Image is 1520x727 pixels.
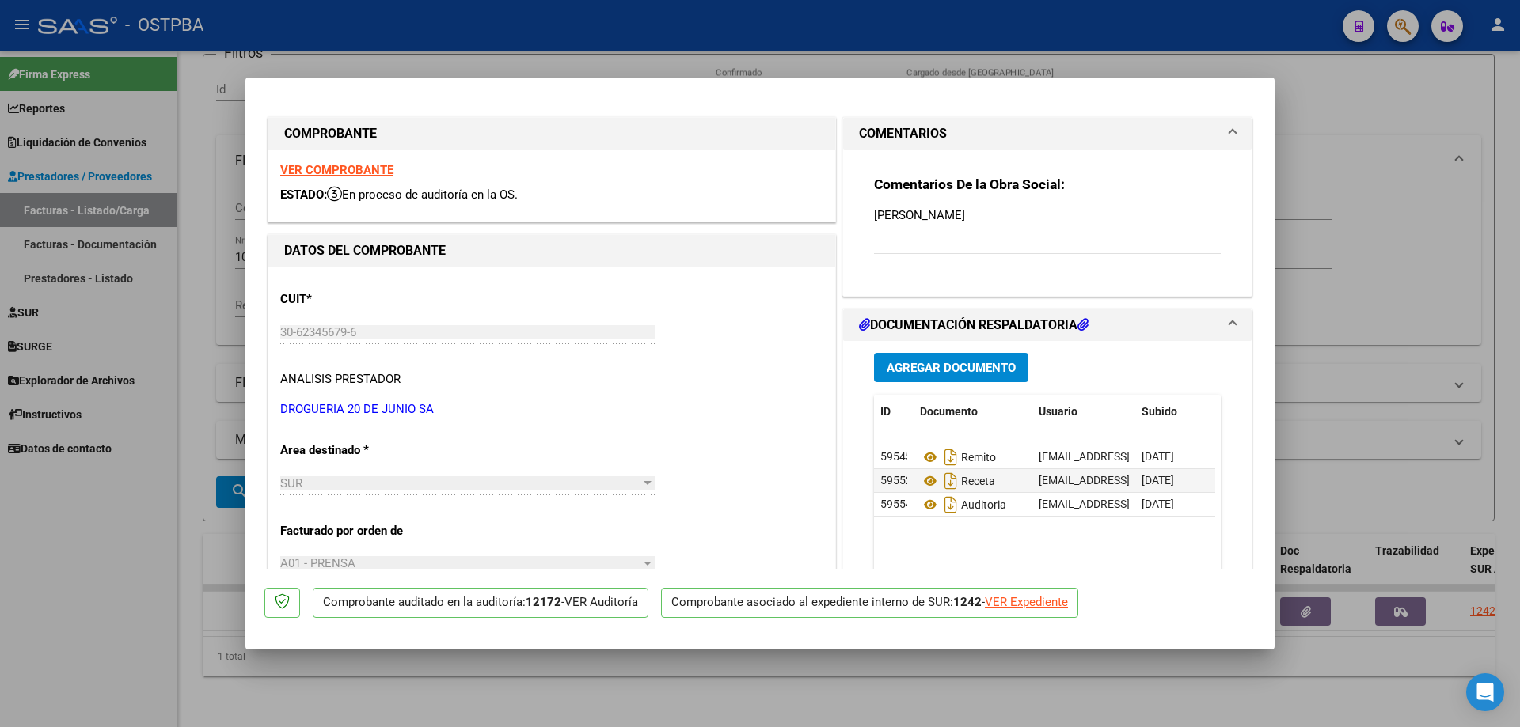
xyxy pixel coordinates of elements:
[940,492,961,517] i: Descargar documento
[920,405,978,418] span: Documento
[859,316,1089,335] h1: DOCUMENTACIÓN RESPALDATORIA
[880,405,891,418] span: ID
[280,187,327,202] span: ESTADO:
[280,441,443,460] p: Area destinado *
[874,176,1065,192] strong: Comentarios De la Obra Social:
[874,206,1221,224] p: [PERSON_NAME]
[887,361,1016,375] span: Agregar Documento
[843,341,1252,669] div: DOCUMENTACIÓN RESPALDATORIA
[280,556,355,570] span: A01 - PRENSA
[1032,395,1135,429] datatable-header-cell: Usuario
[1039,474,1307,487] span: [EMAIL_ADDRESS][DOMAIN_NAME] - [PERSON_NAME]
[280,290,443,309] p: CUIT
[1039,498,1307,510] span: [EMAIL_ADDRESS][DOMAIN_NAME] - [PERSON_NAME]
[284,126,377,141] strong: COMPROBANTE
[843,150,1252,296] div: COMENTARIOS
[1466,673,1504,711] div: Open Intercom Messenger
[280,370,401,388] div: ANALISIS PRESTADOR
[920,475,995,487] span: Receta
[280,163,393,177] a: VER COMPROBANTE
[313,588,648,619] p: Comprobante auditado en la auditoría: -
[880,474,912,487] span: 59552
[880,498,912,510] span: 59554
[280,522,443,540] p: Facturado por orden de
[940,445,961,470] i: Descargar documento
[920,498,1006,511] span: Auditoria
[985,593,1068,612] div: VER Expediente
[1214,395,1294,429] datatable-header-cell: Acción
[920,451,996,464] span: Remito
[564,593,638,612] div: VER Auditoría
[327,187,518,202] span: En proceso de auditoría en la OS.
[1039,450,1307,463] span: [EMAIL_ADDRESS][DOMAIN_NAME] - [PERSON_NAME]
[914,395,1032,429] datatable-header-cell: Documento
[1142,405,1177,418] span: Subido
[1142,474,1174,487] span: [DATE]
[874,395,914,429] datatable-header-cell: ID
[280,476,302,490] span: SUR
[940,468,961,494] i: Descargar documento
[843,118,1252,150] mat-expansion-panel-header: COMENTARIOS
[843,309,1252,341] mat-expansion-panel-header: DOCUMENTACIÓN RESPALDATORIA
[1142,498,1174,510] span: [DATE]
[661,588,1078,619] p: Comprobante asociado al expediente interno de SUR: -
[1142,450,1174,463] span: [DATE]
[874,353,1028,382] button: Agregar Documento
[953,595,982,609] strong: 1242
[526,595,561,609] strong: 12172
[1135,395,1214,429] datatable-header-cell: Subido
[284,243,446,258] strong: DATOS DEL COMPROBANTE
[859,124,947,143] h1: COMENTARIOS
[880,450,912,463] span: 59545
[280,400,823,418] p: DROGUERIA 20 DE JUNIO SA
[1039,405,1077,418] span: Usuario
